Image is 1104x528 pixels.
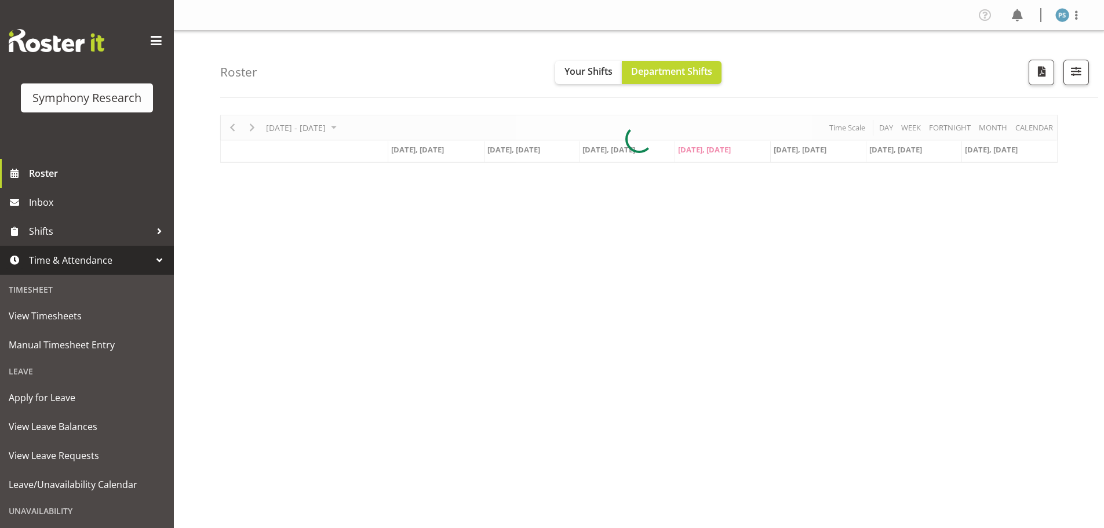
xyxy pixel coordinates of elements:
span: View Leave Balances [9,418,165,435]
span: Shifts [29,223,151,240]
span: Leave/Unavailability Calendar [9,476,165,493]
h4: Roster [220,65,257,79]
span: View Leave Requests [9,447,165,464]
button: Download a PDF of the roster according to the set date range. [1029,60,1054,85]
button: Your Shifts [555,61,622,84]
div: Symphony Research [32,89,141,107]
a: View Timesheets [3,301,171,330]
span: Your Shifts [564,65,613,78]
span: Apply for Leave [9,389,165,406]
span: Manual Timesheet Entry [9,336,165,354]
a: View Leave Requests [3,441,171,470]
button: Filter Shifts [1063,60,1089,85]
img: paul-s-stoneham1982.jpg [1055,8,1069,22]
a: Manual Timesheet Entry [3,330,171,359]
div: Unavailability [3,499,171,523]
a: Leave/Unavailability Calendar [3,470,171,499]
span: View Timesheets [9,307,165,325]
span: Inbox [29,194,168,211]
img: Rosterit website logo [9,29,104,52]
a: Apply for Leave [3,383,171,412]
div: Timesheet [3,278,171,301]
div: Leave [3,359,171,383]
button: Department Shifts [622,61,722,84]
span: Roster [29,165,168,182]
span: Department Shifts [631,65,712,78]
span: Time & Attendance [29,252,151,269]
a: View Leave Balances [3,412,171,441]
